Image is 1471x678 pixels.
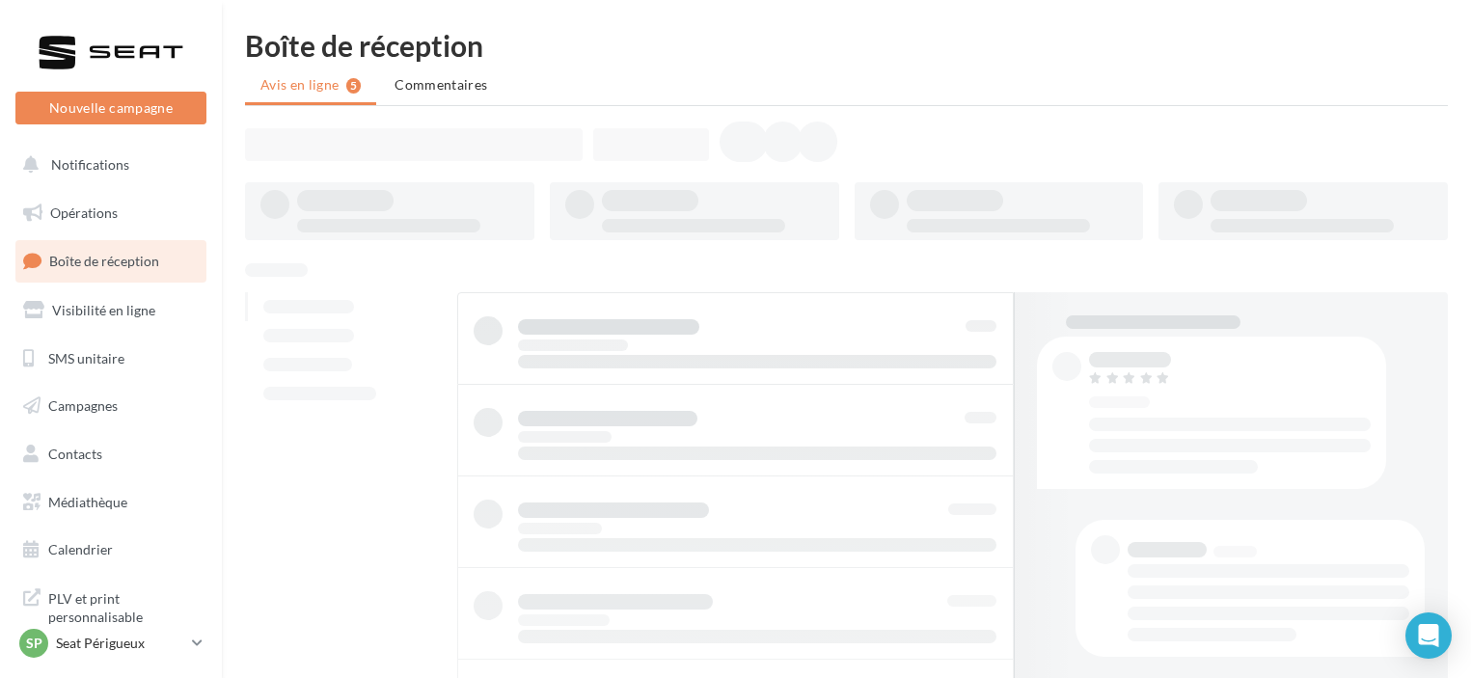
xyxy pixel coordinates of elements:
span: Calendrier [48,541,113,557]
span: PLV et print personnalisable [48,585,199,627]
a: Médiathèque [12,482,210,523]
a: Calendrier [12,529,210,570]
span: Contacts [48,446,102,462]
a: PLV et print personnalisable [12,578,210,635]
a: Contacts [12,434,210,475]
div: Boîte de réception [245,31,1448,60]
button: Nouvelle campagne [15,92,206,124]
button: Notifications [12,145,203,185]
a: Visibilité en ligne [12,290,210,331]
p: Seat Périgueux [56,634,184,653]
a: Opérations [12,193,210,233]
span: Opérations [50,204,118,221]
span: Notifications [51,156,129,173]
span: Visibilité en ligne [52,302,155,318]
span: Boîte de réception [49,253,159,269]
a: Campagnes [12,386,210,426]
span: Médiathèque [48,494,127,510]
a: Boîte de réception [12,240,210,282]
a: SP Seat Périgueux [15,625,206,662]
span: Campagnes [48,397,118,414]
div: Open Intercom Messenger [1405,612,1452,659]
span: SMS unitaire [48,349,124,366]
span: SP [26,634,42,653]
span: Commentaires [395,76,487,93]
a: SMS unitaire [12,339,210,379]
